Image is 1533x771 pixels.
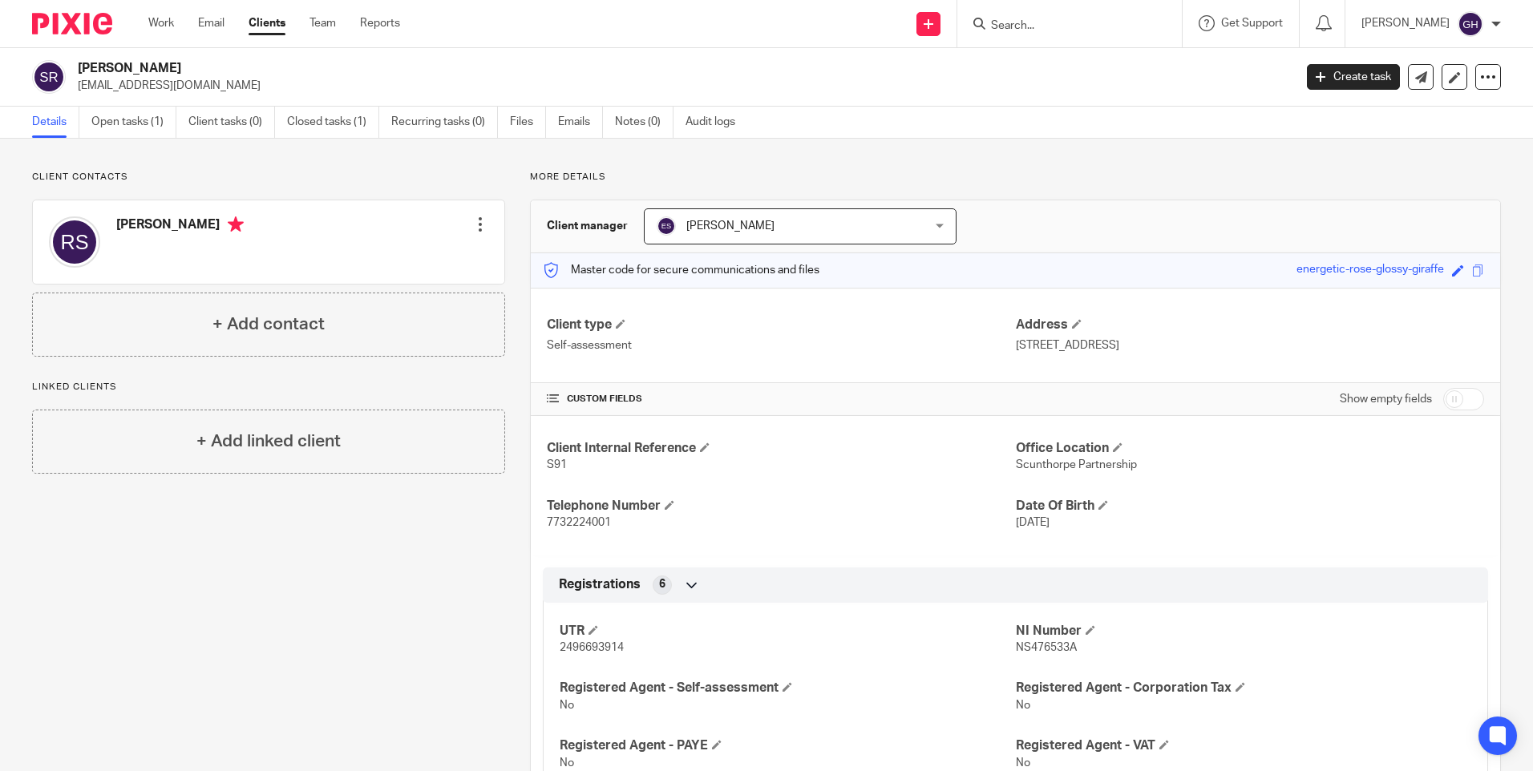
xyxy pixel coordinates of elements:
div: energetic-rose-glossy-giraffe [1296,261,1444,280]
h3: Client manager [547,218,628,234]
h4: Address [1016,317,1484,333]
img: svg%3E [49,216,100,268]
span: [DATE] [1016,517,1050,528]
h4: Client Internal Reference [547,440,1015,457]
p: [EMAIL_ADDRESS][DOMAIN_NAME] [78,78,1283,94]
a: Create task [1307,64,1400,90]
span: No [1016,700,1030,711]
h4: Registered Agent - Self-assessment [560,680,1015,696]
h4: NI Number [1016,623,1471,640]
a: Clients [249,15,285,31]
span: S91 [547,459,567,470]
input: Search [989,19,1134,34]
a: Client tasks (0) [188,107,275,138]
a: Notes (0) [615,107,673,138]
span: No [1016,757,1030,769]
h4: UTR [560,623,1015,640]
span: Registrations [559,576,641,593]
a: Emails [558,107,603,138]
h4: Telephone Number [547,498,1015,515]
h4: CUSTOM FIELDS [547,393,1015,406]
p: Linked clients [32,381,505,394]
h4: Registered Agent - VAT [1016,737,1471,754]
a: Open tasks (1) [91,107,176,138]
span: 2496693914 [560,642,624,653]
p: [STREET_ADDRESS] [1016,337,1484,353]
a: Recurring tasks (0) [391,107,498,138]
p: Client contacts [32,171,505,184]
span: 6 [659,576,665,592]
span: No [560,757,574,769]
img: svg%3E [32,60,66,94]
img: Pixie [32,13,112,34]
img: svg%3E [1458,11,1483,37]
span: NS476533A [1016,642,1077,653]
h2: [PERSON_NAME] [78,60,1042,77]
a: Work [148,15,174,31]
h4: [PERSON_NAME] [116,216,244,236]
i: Primary [228,216,244,232]
span: No [560,700,574,711]
span: Scunthorpe Partnership [1016,459,1137,470]
a: Email [198,15,224,31]
a: Files [510,107,546,138]
h4: + Add linked client [196,429,341,454]
p: Self-assessment [547,337,1015,353]
p: [PERSON_NAME] [1361,15,1450,31]
p: Master code for secure communications and files [543,262,819,278]
a: Details [32,107,79,138]
h4: Office Location [1016,440,1484,457]
a: Team [309,15,336,31]
a: Reports [360,15,400,31]
a: Closed tasks (1) [287,107,379,138]
h4: Registered Agent - PAYE [560,737,1015,754]
span: 7732224001 [547,517,611,528]
h4: Client type [547,317,1015,333]
span: [PERSON_NAME] [686,220,775,232]
a: Audit logs [686,107,747,138]
p: More details [530,171,1501,184]
span: Get Support [1221,18,1283,29]
h4: Date Of Birth [1016,498,1484,515]
label: Show empty fields [1340,391,1432,407]
img: svg%3E [657,216,676,236]
h4: + Add contact [212,312,325,337]
h4: Registered Agent - Corporation Tax [1016,680,1471,696]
